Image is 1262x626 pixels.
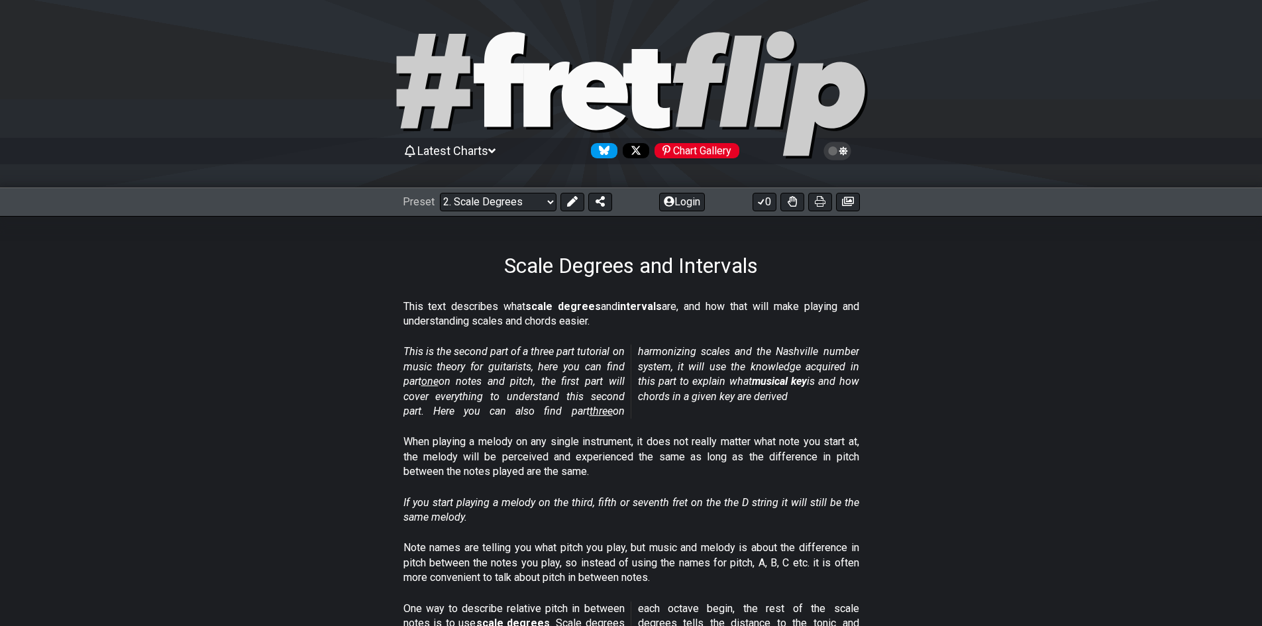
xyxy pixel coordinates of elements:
button: 0 [753,193,776,211]
span: Toggle light / dark theme [830,145,845,157]
a: #fretflip at Pinterest [649,143,739,158]
button: Create image [836,193,860,211]
span: one [421,375,439,388]
span: three [590,405,613,417]
button: Share Preset [588,193,612,211]
select: Preset [440,193,556,211]
a: Follow #fretflip at Bluesky [586,143,617,158]
em: If you start playing a melody on the third, fifth or seventh fret on the the D string it will sti... [403,496,859,523]
span: Latest Charts [417,144,488,158]
h1: Scale Degrees and Intervals [504,253,758,278]
button: Toggle Dexterity for all fretkits [780,193,804,211]
em: This is the second part of a three part tutorial on music theory for guitarists, here you can fin... [403,345,859,417]
a: Follow #fretflip at X [617,143,649,158]
p: When playing a melody on any single instrument, it does not really matter what note you start at,... [403,435,859,479]
button: Print [808,193,832,211]
div: Chart Gallery [655,143,739,158]
button: Edit Preset [560,193,584,211]
strong: musical key [752,375,807,388]
p: This text describes what and are, and how that will make playing and understanding scales and cho... [403,299,859,329]
strong: scale degrees [525,300,601,313]
strong: intervals [617,300,662,313]
p: Note names are telling you what pitch you play, but music and melody is about the difference in p... [403,541,859,585]
button: Login [659,193,705,211]
span: Preset [403,195,435,208]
